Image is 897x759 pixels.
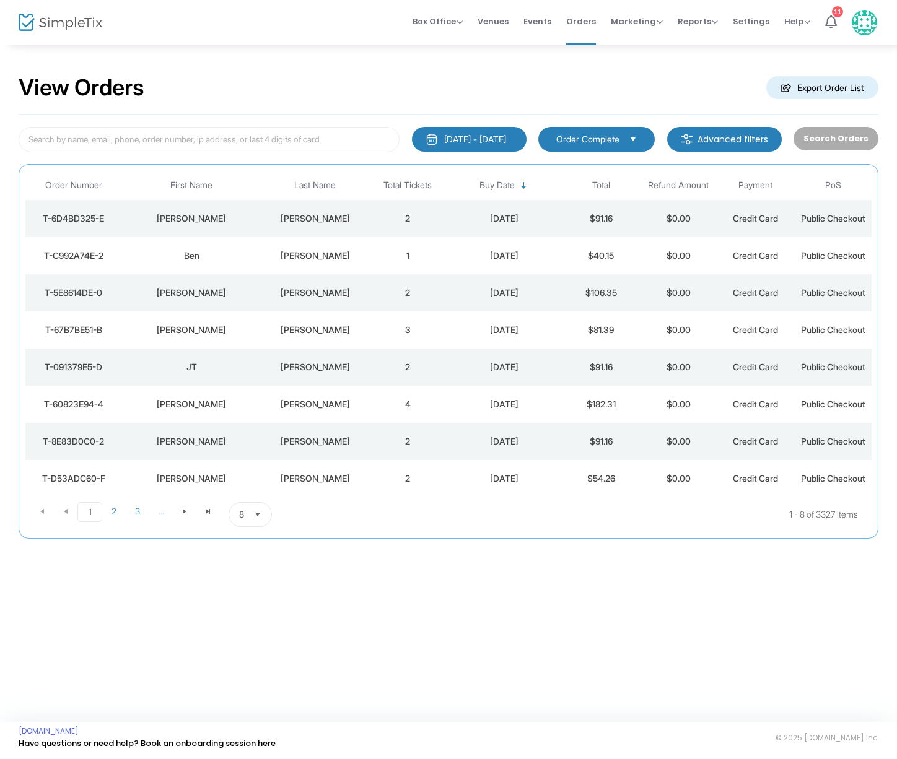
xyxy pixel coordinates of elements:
[19,74,144,102] h2: View Orders
[640,200,717,237] td: $0.00
[264,361,366,373] div: Wright
[125,398,258,410] div: Deborah
[173,502,196,521] span: Go to the next page
[801,436,865,446] span: Public Checkout
[478,6,509,37] span: Venues
[801,213,865,223] span: Public Checkout
[681,133,693,145] img: filter
[640,349,717,386] td: $0.00
[264,249,366,262] div: Siglin
[25,171,872,497] div: Data table
[450,324,559,336] div: 9/16/2025
[19,737,276,749] a: Have questions or need help? Book an onboarding session here
[444,133,506,145] div: [DATE] - [DATE]
[264,398,366,410] div: Fineman
[640,423,717,460] td: $0.00
[624,132,642,146] button: Select
[426,133,438,145] img: monthly
[801,324,865,335] span: Public Checkout
[733,399,778,409] span: Credit Card
[479,180,515,191] span: Buy Date
[733,436,778,446] span: Credit Card
[28,435,119,448] div: T-8E83D0C0-2
[640,311,717,349] td: $0.00
[264,287,366,299] div: Mueller
[733,473,778,484] span: Credit Card
[412,127,527,152] button: [DATE] - [DATE]
[45,180,102,191] span: Order Number
[733,6,769,37] span: Settings
[801,399,865,409] span: Public Checkout
[369,386,447,423] td: 4
[126,502,149,521] span: Page 3
[369,311,447,349] td: 3
[19,127,400,152] input: Search by name, email, phone, order number, ip address, or last 4 digits of card
[733,362,778,372] span: Credit Card
[369,171,447,200] th: Total Tickets
[369,423,447,460] td: 2
[264,324,366,336] div: Anderson
[19,726,79,736] a: [DOMAIN_NAME]
[28,398,119,410] div: T-60823E94-4
[562,200,640,237] td: $91.16
[640,274,717,311] td: $0.00
[678,15,718,27] span: Reports
[450,398,559,410] div: 9/16/2025
[667,127,782,152] m-button: Advanced filters
[249,503,266,526] button: Select
[28,324,119,336] div: T-67B7BE51-B
[369,349,447,386] td: 2
[562,171,640,200] th: Total
[450,249,559,262] div: 9/16/2025
[369,460,447,497] td: 2
[801,250,865,261] span: Public Checkout
[523,6,551,37] span: Events
[832,6,843,17] div: 11
[562,349,640,386] td: $91.16
[125,287,258,299] div: Mary
[369,237,447,274] td: 1
[562,237,640,274] td: $40.15
[395,502,858,527] kendo-pager-info: 1 - 8 of 3327 items
[28,212,119,225] div: T-6D4BD325-E
[556,133,619,145] span: Order Complete
[413,15,463,27] span: Box Office
[733,287,778,298] span: Credit Card
[801,362,865,372] span: Public Checkout
[640,386,717,423] td: $0.00
[149,502,173,521] span: Page 4
[28,249,119,262] div: T-C992A74E-2
[776,733,878,743] span: © 2025 [DOMAIN_NAME] Inc.
[801,287,865,298] span: Public Checkout
[125,212,258,225] div: Megan
[203,506,213,516] span: Go to the last page
[450,435,559,448] div: 9/16/2025
[640,171,717,200] th: Refund Amount
[239,508,244,521] span: 8
[611,15,663,27] span: Marketing
[450,361,559,373] div: 9/16/2025
[733,213,778,223] span: Credit Card
[125,324,258,336] div: Brenda
[801,473,865,484] span: Public Checkout
[450,287,559,299] div: 9/16/2025
[125,472,258,485] div: Ricardo
[77,502,102,522] span: Page 1
[294,180,336,191] span: Last Name
[825,180,841,191] span: PoS
[562,460,640,497] td: $54.26
[369,274,447,311] td: 2
[733,324,778,335] span: Credit Card
[264,472,366,485] div: Torres Rivera
[264,212,366,225] div: Halloran
[784,15,810,27] span: Help
[450,212,559,225] div: 9/16/2025
[562,423,640,460] td: $91.16
[519,181,529,191] span: Sortable
[102,502,126,521] span: Page 2
[264,435,366,448] div: Hager
[28,287,119,299] div: T-5E8614DE-0
[196,502,220,521] span: Go to the last page
[450,472,559,485] div: 9/15/2025
[180,506,190,516] span: Go to the next page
